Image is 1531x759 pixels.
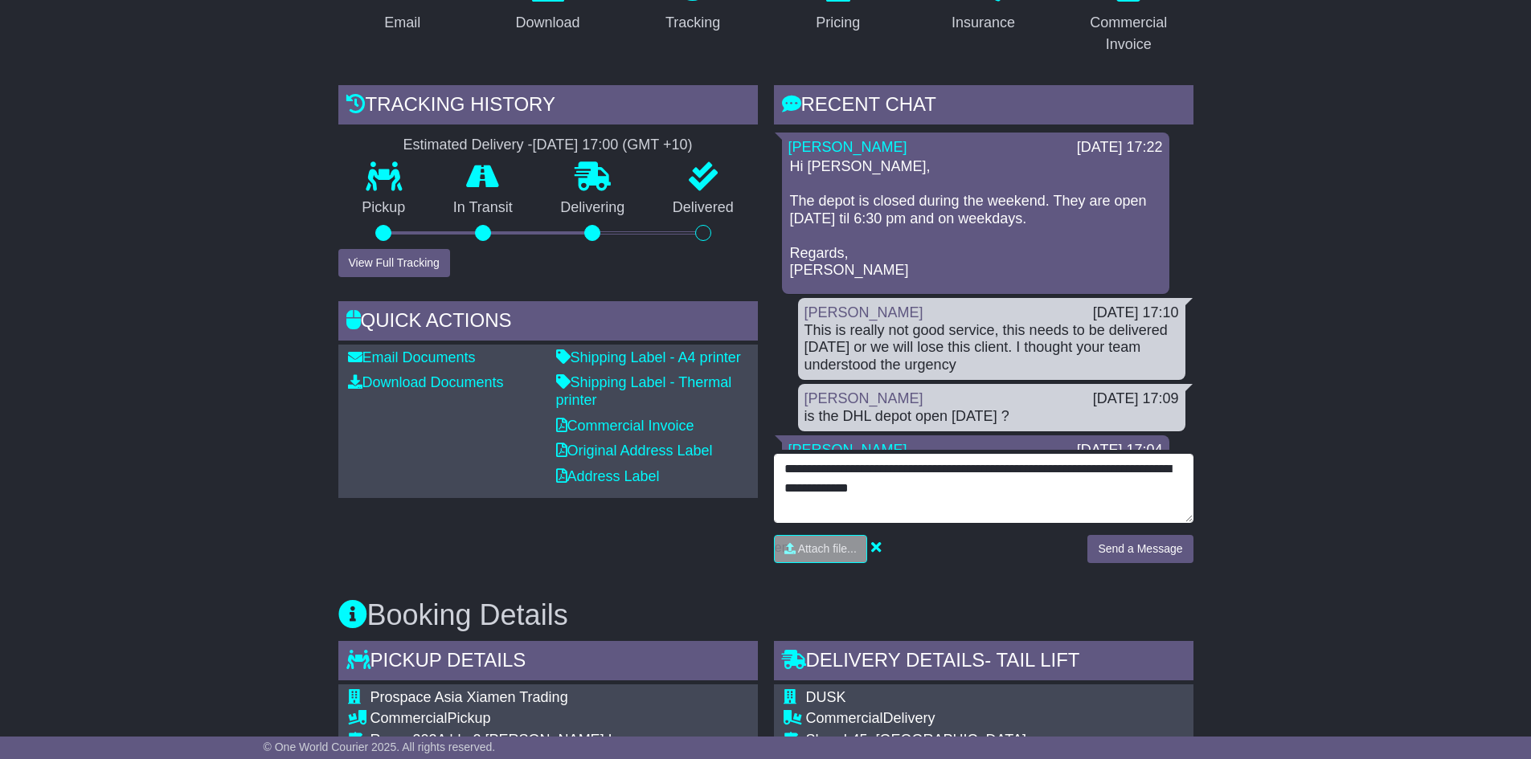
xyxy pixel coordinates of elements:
[370,710,448,726] span: Commercial
[806,732,1116,749] div: Shop L45, [GEOGRAPHIC_DATA]
[1093,304,1179,322] div: [DATE] 17:10
[1077,139,1163,157] div: [DATE] 17:22
[985,649,1079,671] span: - Tail Lift
[665,12,720,34] div: Tracking
[537,199,649,217] p: Delivering
[790,158,1161,280] p: Hi [PERSON_NAME], The depot is closed during the weekend. They are open [DATE] til 6:30 pm and on...
[788,139,907,155] a: [PERSON_NAME]
[338,641,758,684] div: Pickup Details
[338,85,758,129] div: Tracking history
[348,349,476,365] a: Email Documents
[338,249,450,277] button: View Full Tracking
[556,374,732,408] a: Shipping Label - Thermal printer
[816,12,860,34] div: Pricing
[1077,442,1163,459] div: [DATE] 17:04
[774,641,1193,684] div: Delivery Details
[533,137,693,154] div: [DATE] 17:00 (GMT +10)
[348,374,504,390] a: Download Documents
[556,349,741,365] a: Shipping Label - A4 printer
[264,741,496,753] span: © One World Courier 2025. All rights reserved.
[804,390,923,406] a: [PERSON_NAME]
[1087,535,1193,563] button: Send a Message
[338,599,1193,631] h3: Booking Details
[788,442,907,458] a: [PERSON_NAME]
[338,137,758,154] div: Estimated Delivery -
[806,710,1116,728] div: Delivery
[806,710,883,726] span: Commercial
[774,85,1193,129] div: RECENT CHAT
[384,12,420,34] div: Email
[804,408,1179,426] div: is the DHL depot open [DATE] ?
[338,199,430,217] p: Pickup
[556,443,713,459] a: Original Address Label
[370,689,568,705] span: Prospace Asia Xiamen Trading
[806,689,846,705] span: DUSK
[515,12,579,34] div: Download
[1075,12,1183,55] div: Commercial Invoice
[649,199,758,217] p: Delivered
[952,12,1015,34] div: Insurance
[804,304,923,320] a: [PERSON_NAME]
[556,418,694,434] a: Commercial Invoice
[338,301,758,345] div: Quick Actions
[370,710,748,728] div: Pickup
[804,322,1179,374] div: This is really not good service, this needs to be delivered [DATE] or we will lose this client. I...
[429,199,537,217] p: In Transit
[1093,390,1179,408] div: [DATE] 17:09
[556,468,660,484] a: Address Label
